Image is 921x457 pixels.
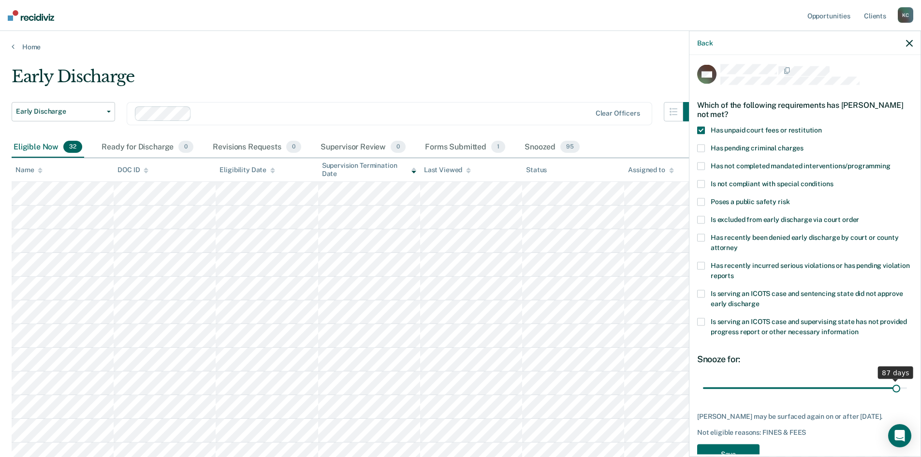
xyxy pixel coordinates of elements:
[491,141,505,153] span: 1
[523,137,582,158] div: Snoozed
[711,126,822,134] span: Has unpaid court fees or restitution
[711,290,903,308] span: Is serving an ICOTS case and sentencing state did not approve early discharge
[697,354,913,365] div: Snooze for:
[711,180,833,188] span: Is not compliant with special conditions
[322,162,416,178] div: Supervision Termination Date
[178,141,193,153] span: 0
[711,162,891,170] span: Has not completed mandated interventions/programming
[219,166,275,174] div: Eligibility Date
[319,137,408,158] div: Supervisor Review
[697,92,913,126] div: Which of the following requirements has [PERSON_NAME] not met?
[211,137,303,158] div: Revisions Requests
[63,141,82,153] span: 32
[424,166,471,174] div: Last Viewed
[711,216,859,223] span: Is excluded from early discharge via court order
[423,137,507,158] div: Forms Submitted
[888,424,911,447] div: Open Intercom Messenger
[117,166,148,174] div: DOC ID
[596,109,640,118] div: Clear officers
[697,428,913,437] div: Not eligible reasons: FINES & FEES
[711,144,804,152] span: Has pending criminal charges
[898,7,913,23] div: K C
[286,141,301,153] span: 0
[711,234,899,251] span: Has recently been denied early discharge by court or county attorney
[697,412,913,420] div: [PERSON_NAME] may be surfaced again on or after [DATE].
[12,67,702,94] div: Early Discharge
[391,141,406,153] span: 0
[12,137,84,158] div: Eligible Now
[711,198,789,206] span: Poses a public safety risk
[560,141,580,153] span: 95
[711,262,910,280] span: Has recently incurred serious violations or has pending violation reports
[100,137,195,158] div: Ready for Discharge
[16,107,103,116] span: Early Discharge
[15,166,43,174] div: Name
[8,10,54,21] img: Recidiviz
[12,43,909,51] a: Home
[526,166,547,174] div: Status
[878,366,913,379] div: 87 days
[697,39,713,47] button: Back
[628,166,673,174] div: Assigned to
[711,318,907,336] span: Is serving an ICOTS case and supervising state has not provided progress report or other necessar...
